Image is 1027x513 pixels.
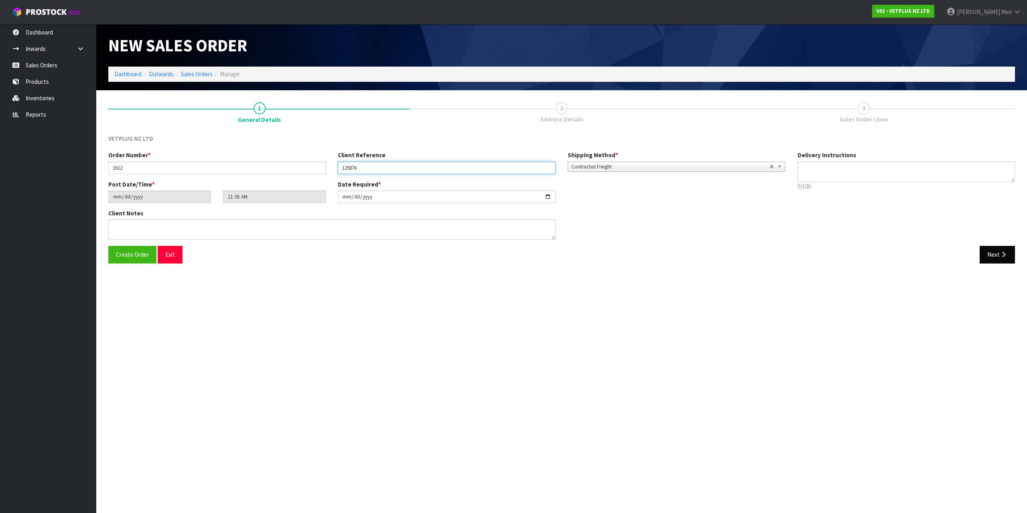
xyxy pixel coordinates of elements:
label: Post Date/Time [108,180,155,189]
span: New Sales Order [108,34,247,56]
span: ProStock [26,7,67,17]
span: Contracted Freight [571,162,769,172]
span: Manage [220,70,239,78]
button: Create Order [108,246,156,263]
label: Shipping Method [568,151,618,159]
button: Exit [158,246,183,263]
span: 3 [858,102,870,114]
span: Address Details [540,115,583,124]
a: Outwards [149,70,174,78]
small: WMS [68,9,81,16]
label: Date Required [338,180,381,189]
img: cube-alt.png [12,7,22,17]
span: [PERSON_NAME] [957,8,1000,16]
input: Client Reference [338,162,555,174]
span: Create Order [116,251,149,258]
button: Next [980,246,1015,263]
span: VETPLUS NZ LTD [108,135,153,142]
span: Mee [1001,8,1012,16]
span: 1 [254,102,266,114]
span: General Details [108,128,1015,270]
label: Client Notes [108,209,143,217]
label: Delivery Instructions [798,151,856,159]
input: Order Number [108,162,326,174]
strong: V01 - VETPLUS NZ LTD [877,8,930,14]
label: Order Number [108,151,151,159]
span: 2 [556,102,568,114]
a: Sales Orders [181,70,213,78]
p: 0/100 [798,182,1015,191]
span: Sales Order Lines [840,115,888,124]
span: General Details [238,116,281,124]
label: Client Reference [338,151,386,159]
a: Dashboard [114,70,142,78]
